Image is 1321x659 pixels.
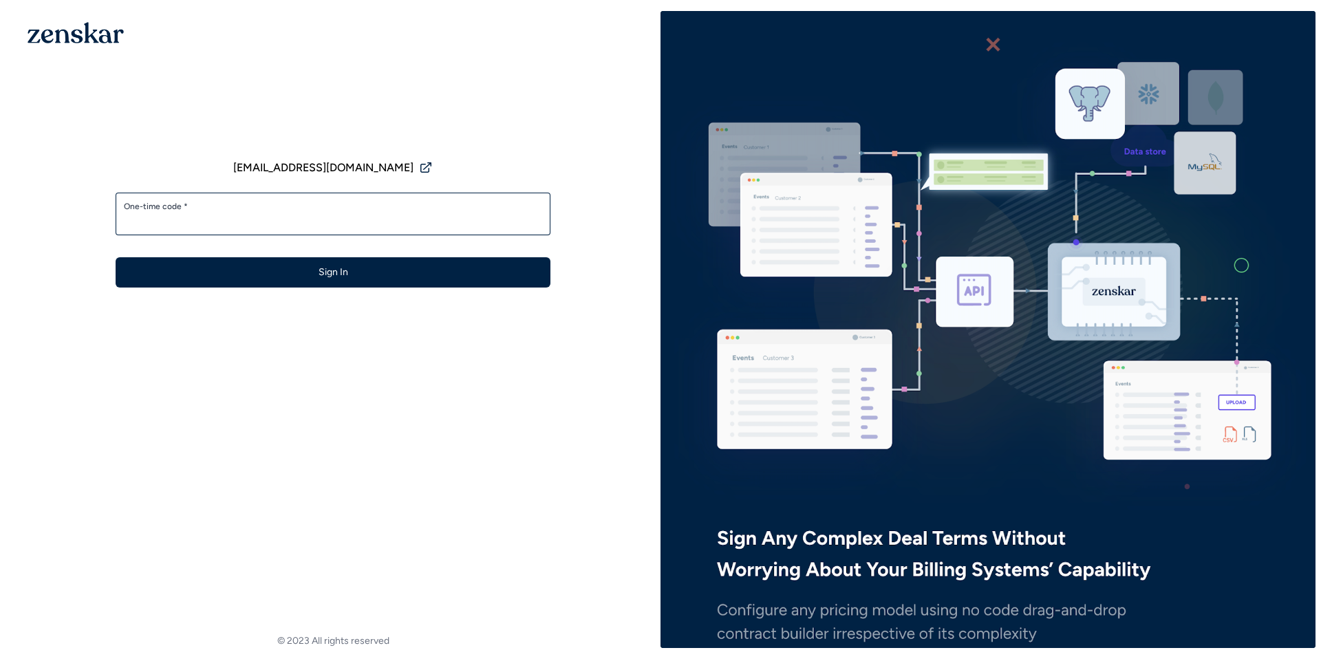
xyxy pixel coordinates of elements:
[116,257,550,288] button: Sign In
[124,201,542,212] label: One-time code *
[233,160,414,176] span: [EMAIL_ADDRESS][DOMAIN_NAME]
[28,22,124,43] img: 1OGAJ2xQqyY4LXKgY66KYq0eOWRCkrZdAb3gUhuVAqdWPZE9SRJmCz+oDMSn4zDLXe31Ii730ItAGKgCKgCCgCikA4Av8PJUP...
[6,634,660,648] footer: © 2023 All rights reserved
